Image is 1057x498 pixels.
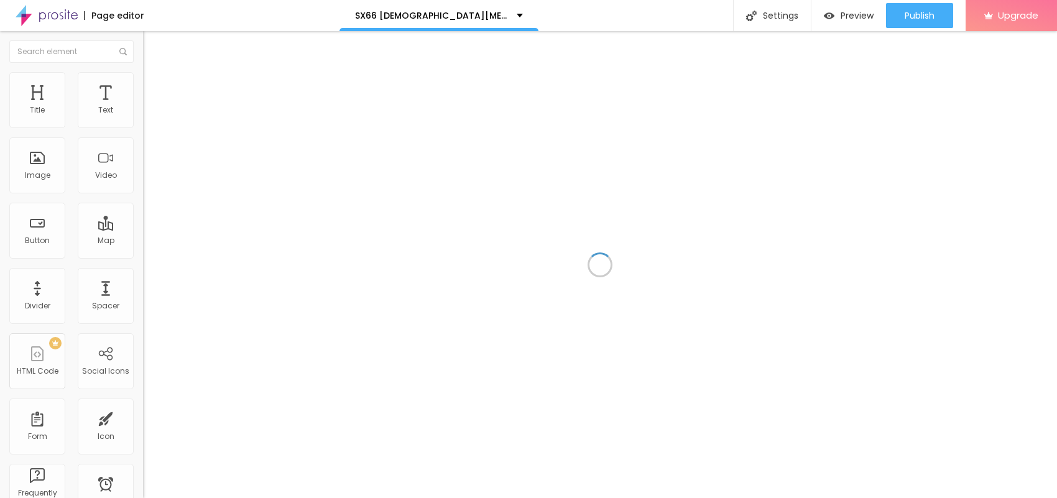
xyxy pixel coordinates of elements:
[98,432,114,441] div: Icon
[92,302,119,310] div: Spacer
[355,11,507,20] p: SX66 [DEMOGRAPHIC_DATA][MEDICAL_DATA] [GEOGRAPHIC_DATA]
[82,367,129,376] div: Social Icons
[28,432,47,441] div: Form
[811,3,886,28] button: Preview
[25,171,50,180] div: Image
[905,11,935,21] span: Publish
[9,40,134,63] input: Search element
[95,171,117,180] div: Video
[98,106,113,114] div: Text
[25,302,50,310] div: Divider
[17,367,58,376] div: HTML Code
[119,48,127,55] img: Icone
[30,106,45,114] div: Title
[886,3,953,28] button: Publish
[84,11,144,20] div: Page editor
[98,236,114,245] div: Map
[841,11,874,21] span: Preview
[25,236,50,245] div: Button
[998,10,1038,21] span: Upgrade
[746,11,757,21] img: Icone
[824,11,834,21] img: view-1.svg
